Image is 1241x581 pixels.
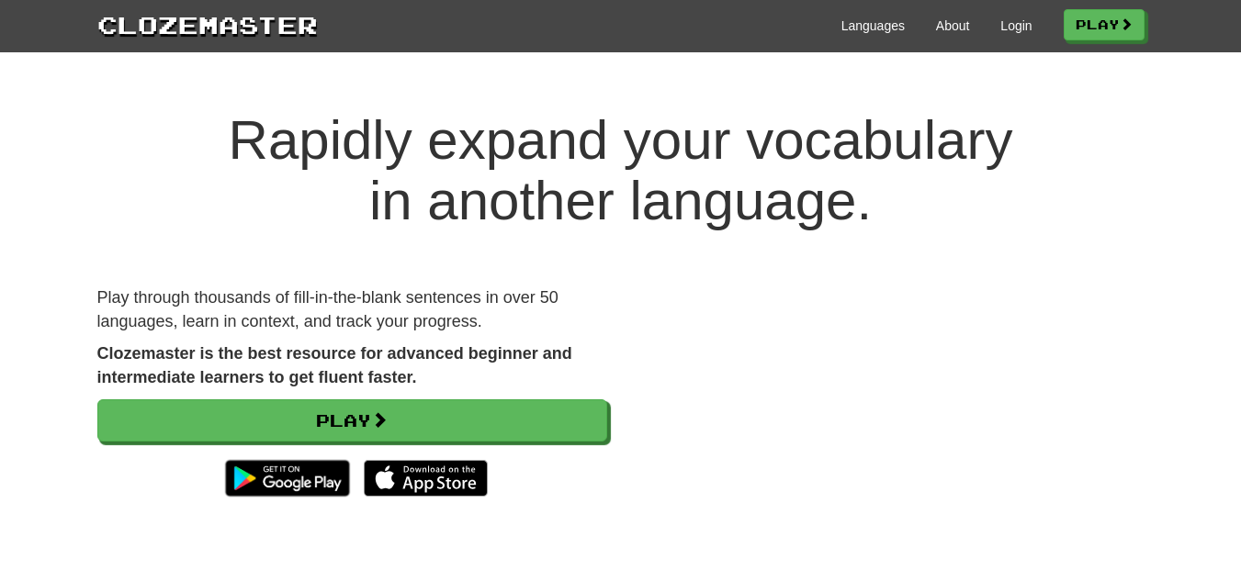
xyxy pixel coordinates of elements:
a: Play [97,399,607,441]
img: Get it on Google Play [216,451,358,506]
a: About [936,17,970,35]
a: Login [1000,17,1032,35]
a: Play [1064,9,1145,40]
p: Play through thousands of fill-in-the-blank sentences in over 50 languages, learn in context, and... [97,286,607,333]
a: Clozemaster [97,7,318,41]
strong: Clozemaster is the best resource for advanced beginner and intermediate learners to get fluent fa... [97,344,572,386]
img: Download_on_the_App_Store_Badge_US-UK_135x40-25178aeef6eb6b83b96f5f2d004eda3bffbb37122de64afbaef7... [364,460,488,497]
a: Languages [841,17,905,35]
